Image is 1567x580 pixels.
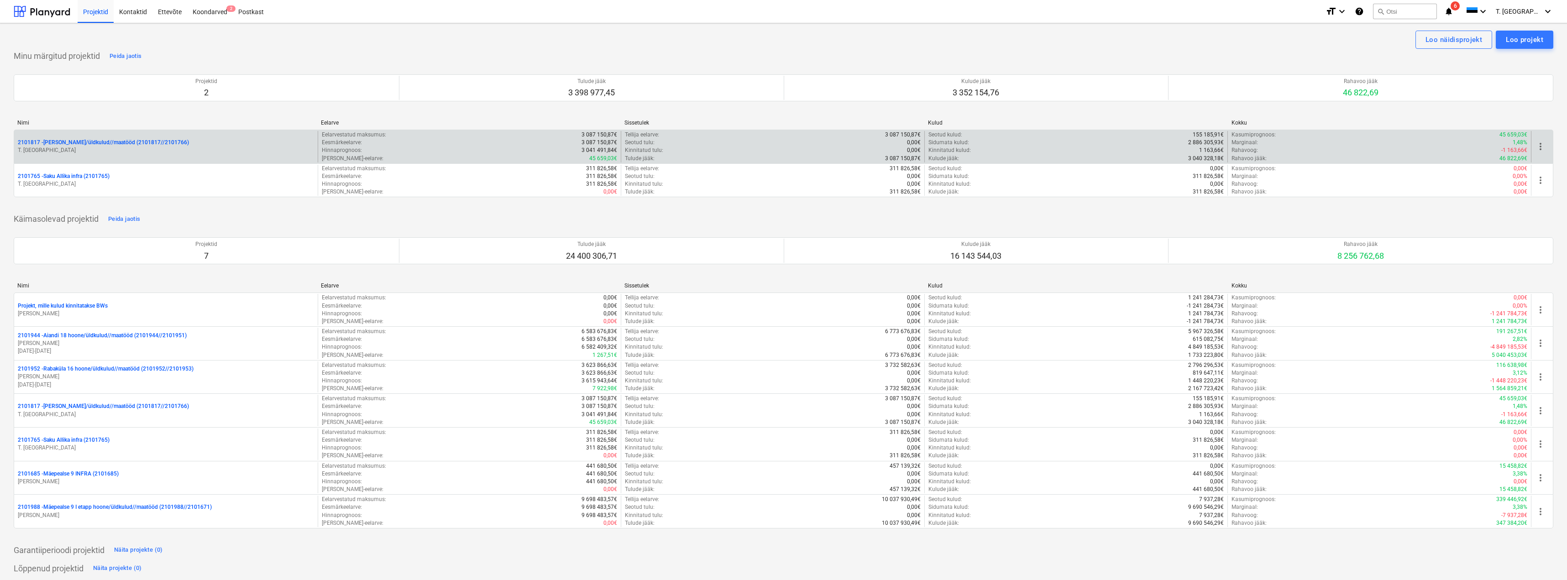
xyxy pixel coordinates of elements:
button: Peida jaotis [107,49,144,63]
p: 0,00€ [1514,188,1527,196]
p: 116 638,98€ [1496,361,1527,369]
p: Rahavoog : [1232,310,1258,318]
i: keyboard_arrow_down [1478,6,1488,17]
p: [PERSON_NAME]-eelarve : [322,351,383,359]
div: Kulud [928,282,1224,289]
p: 2101685 - Mäepealse 9 INFRA (2101685) [18,470,119,478]
p: -1 163,66€ [1501,411,1527,418]
div: Loo projekt [1506,34,1543,46]
p: 0,00€ [907,411,921,418]
p: 2 886 305,93€ [1188,139,1224,146]
p: Eesmärkeelarve : [322,436,362,444]
p: 3 732 582,63€ [885,361,921,369]
button: Loo näidisprojekt [1415,31,1492,49]
i: notifications [1444,6,1453,17]
p: Projektid [195,240,217,248]
p: Kinnitatud kulud : [928,343,971,351]
p: Sidumata kulud : [928,302,969,310]
p: [PERSON_NAME] [18,340,314,347]
p: Marginaal : [1232,402,1258,410]
p: Eelarvestatud maksumus : [322,428,386,436]
p: 3 732 582,63€ [885,385,921,392]
div: Näita projekte (0) [114,545,163,555]
p: [PERSON_NAME] [18,478,314,486]
div: Eelarve [321,282,617,289]
p: [PERSON_NAME]-eelarve : [322,418,383,426]
div: Projekt, mille kulud kinnitatakse BWs[PERSON_NAME] [18,302,314,318]
div: Sissetulek [624,282,921,289]
p: 45 659,03€ [1499,395,1527,402]
span: more_vert [1535,439,1546,449]
p: Seotud kulud : [928,165,962,172]
p: 0,00€ [907,302,921,310]
p: 2101944 - Aiandi 18 hoone/üldkulud//maatööd (2101944//2101951) [18,332,187,340]
p: Hinnaprognoos : [322,180,362,188]
p: 0,00€ [1210,428,1224,436]
p: 1,48% [1513,139,1527,146]
i: Abikeskus [1355,6,1364,17]
p: 16 143 544,03 [950,251,1001,261]
p: 6 582 409,32€ [582,343,617,351]
p: 4 849 185,53€ [1188,343,1224,351]
p: 615 082,75€ [1193,335,1224,343]
p: 3 087 150,87€ [885,131,921,139]
p: 1 163,66€ [1199,146,1224,154]
p: 0,00€ [907,343,921,351]
p: Eelarvestatud maksumus : [322,328,386,335]
p: Rahavoog : [1232,411,1258,418]
p: 0,00€ [907,369,921,377]
p: 1 733 223,80€ [1188,351,1224,359]
p: 0,00€ [603,318,617,325]
p: Kasumiprognoos : [1232,395,1276,402]
p: -1 241 784,73€ [1187,318,1224,325]
p: Tulude jääk : [625,155,655,162]
p: Marginaal : [1232,139,1258,146]
p: Sidumata kulud : [928,402,969,410]
p: 46 822,69€ [1499,418,1527,426]
p: 6 583 676,83€ [582,328,617,335]
p: 1 564 859,21€ [1492,385,1527,392]
div: Peida jaotis [110,51,142,62]
p: Seotud tulu : [625,369,655,377]
i: keyboard_arrow_down [1336,6,1347,17]
p: Rahavoog : [1232,377,1258,385]
p: -1 448 220,23€ [1490,377,1527,385]
i: keyboard_arrow_down [1542,6,1553,17]
p: Seotud kulud : [928,361,962,369]
p: 0,00€ [907,335,921,343]
p: 0,00€ [1514,428,1527,436]
p: Eesmärkeelarve : [322,302,362,310]
div: 2101944 -Aiandi 18 hoone/üldkulud//maatööd (2101944//2101951)[PERSON_NAME][DATE]-[DATE] [18,332,314,355]
p: 0,00% [1513,302,1527,310]
p: 1,48% [1513,402,1527,410]
p: Seotud tulu : [625,402,655,410]
p: [PERSON_NAME] [18,373,314,381]
p: Projektid [195,78,217,85]
p: 2101988 - Mäepealse 9 I etapp hoone/üldkulud//maatööd (2101988//2101671) [18,503,212,511]
div: 2101817 -[PERSON_NAME]/üldkulud//maatööd (2101817//2101766)T. [GEOGRAPHIC_DATA] [18,402,314,418]
p: 0,00€ [907,172,921,180]
p: Tellija eelarve : [625,361,659,369]
p: 8 256 762,68 [1337,251,1384,261]
p: Kasumiprognoos : [1232,131,1276,139]
p: 1 267,51€ [592,351,617,359]
p: Hinnaprognoos : [322,146,362,154]
p: Seotud tulu : [625,335,655,343]
p: 0,00€ [1210,165,1224,172]
p: 0,00€ [907,180,921,188]
p: Rahavoog : [1232,146,1258,154]
p: 1 241 284,73€ [1188,294,1224,302]
p: Seotud kulud : [928,328,962,335]
p: 311 826,58€ [586,428,617,436]
p: 1 241 784,73€ [1492,318,1527,325]
p: Seotud tulu : [625,172,655,180]
p: Sidumata kulud : [928,335,969,343]
p: Rahavoo jääk [1343,78,1378,85]
p: T. [GEOGRAPHIC_DATA] [18,146,314,154]
p: 3 352 154,76 [953,87,999,98]
p: Seotud kulud : [928,131,962,139]
p: -1 241 784,73€ [1490,310,1527,318]
p: -1 241 284,73€ [1187,302,1224,310]
span: 2 [226,5,236,12]
p: Seotud tulu : [625,302,655,310]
